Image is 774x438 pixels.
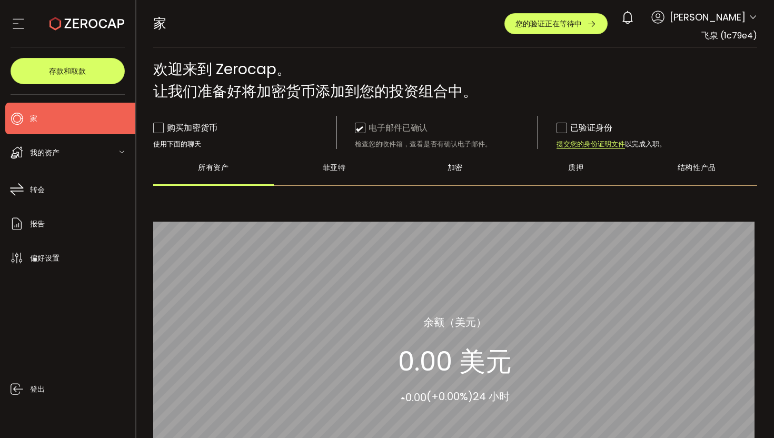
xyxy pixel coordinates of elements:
[515,18,582,29] font: 您的验证正在等待中
[701,29,757,42] font: 飞泉 (1c79e4)
[670,11,746,24] font: [PERSON_NAME]
[30,184,45,195] font: 转会
[649,324,774,438] iframe: 聊天小部件
[30,147,59,158] font: 我的资产
[448,162,463,173] font: 加密
[30,218,45,229] font: 报告
[323,162,346,173] font: 菲亚特
[649,324,774,438] div: 聊天小组件
[678,162,716,173] font: 结构性产品
[398,342,512,380] font: 0.00 美元
[473,389,510,404] font: 24 小时
[30,113,37,124] font: 家
[568,162,583,173] font: 质押
[369,122,428,134] font: 电子邮件已确认
[153,14,166,33] font: 家
[153,59,291,79] font: 欢迎来到 Zerocap。
[11,58,125,84] button: 存款和取款
[198,162,229,173] font: 所有资产
[400,390,405,404] font: ▴
[426,389,473,404] font: (+0.00%)
[167,122,217,134] font: 购买加密货币
[405,390,426,404] font: 0.00
[625,140,666,148] font: 以完成入职。
[423,314,487,329] font: 余额（美元）
[153,81,478,102] font: 让我们准备好将加密货币添加到您的投资组合中。
[49,66,86,76] font: 存款和取款
[570,122,612,134] font: 已验证身份
[153,140,201,148] font: 使用下面的聊天
[30,253,59,263] font: 偏好设置
[557,140,625,148] font: 提交您的身份证明文件
[30,384,45,394] font: 登出
[504,13,608,34] button: 您的验证正在等待中
[355,140,492,148] font: 检查您的收件箱，查看是否有确认电子邮件。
